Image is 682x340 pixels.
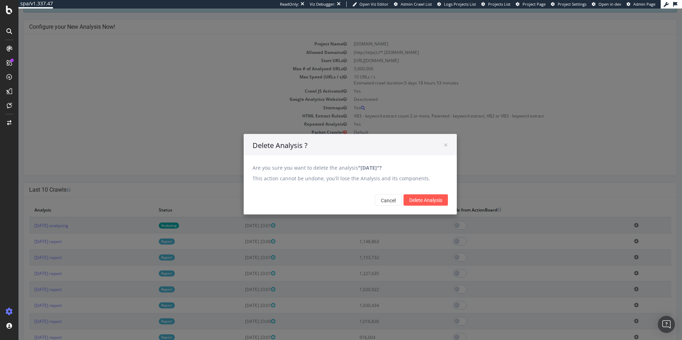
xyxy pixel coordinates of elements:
[394,1,432,7] a: Admin Crawl List
[280,1,299,7] div: ReadOnly:
[234,132,429,142] h4: Delete Analysis ?
[444,1,476,7] span: Logs Projects List
[340,156,363,163] b: "[DATE]"?
[592,1,621,7] a: Open in dev
[627,1,655,7] a: Admin Page
[551,1,586,7] a: Project Settings
[523,1,546,7] span: Project Page
[234,166,429,174] p: This action cannot be undone, you'll lose the Analysis and its components.
[425,131,429,141] span: ×
[558,1,586,7] span: Project Settings
[352,1,389,7] a: Open Viz Editor
[599,1,621,7] span: Open in dev
[18,9,682,340] iframe: To enrich screen reader interactions, please activate Accessibility in Grammarly extension settings
[310,1,335,7] div: Viz Debugger:
[481,1,510,7] a: Projects List
[234,156,429,163] p: Are you sure you want to delete the analysis
[633,1,655,7] span: Admin Page
[356,186,383,197] button: Cancel
[658,316,675,333] div: Open Intercom Messenger
[385,186,429,197] input: Delete Analysis
[488,1,510,7] span: Projects List
[516,1,546,7] a: Project Page
[437,1,476,7] a: Logs Projects List
[401,1,432,7] span: Admin Crawl List
[359,1,389,7] span: Open Viz Editor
